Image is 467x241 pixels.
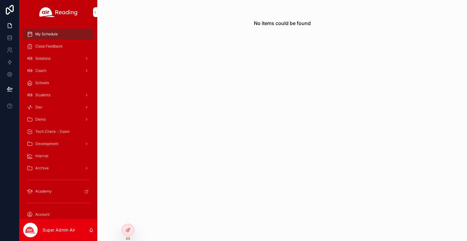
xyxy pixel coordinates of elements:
a: Sessions [23,53,94,64]
a: My Schedule [23,29,94,40]
a: Development [23,138,94,149]
p: Super Admin Air [43,227,75,233]
h2: No items could be found [254,19,311,27]
a: Dev [23,102,94,113]
a: Class Feedback [23,41,94,52]
a: Internal [23,151,94,161]
a: Archive [23,163,94,174]
span: Students [35,93,50,97]
span: Academy [35,189,52,194]
span: Schools [35,80,49,85]
span: Internal [35,154,48,158]
span: Coach [35,68,47,73]
span: Account [35,212,50,217]
span: Class Feedback [35,44,63,49]
span: Demo [35,117,46,122]
img: App logo [39,7,78,17]
span: Archive [35,166,49,171]
a: Students [23,90,94,101]
a: Demo [23,114,94,125]
a: Academy [23,186,94,197]
span: My Schedule [35,32,58,37]
span: Development [35,141,58,146]
a: Account [23,209,94,220]
a: Coach [23,65,94,76]
span: Sessions [35,56,50,61]
span: Tech Check - Zoom [35,129,70,134]
a: Schools [23,77,94,88]
a: Tech Check - Zoom [23,126,94,137]
div: scrollable content [19,24,97,219]
span: Dev [35,105,42,110]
